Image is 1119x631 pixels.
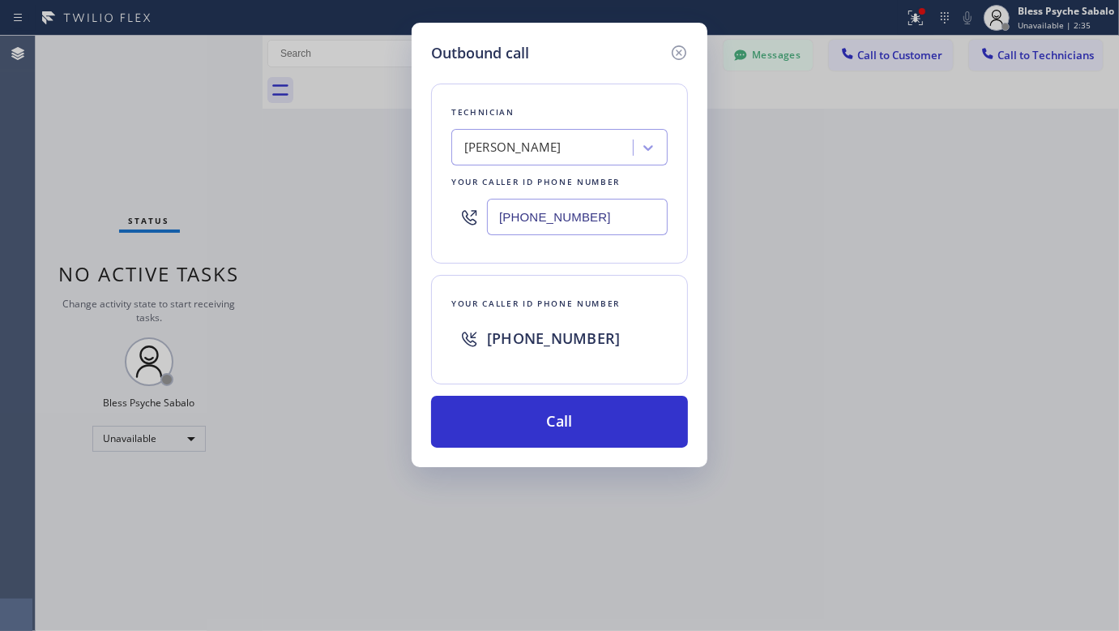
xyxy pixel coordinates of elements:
div: [PERSON_NAME] [464,139,562,157]
input: (123) 456-7890 [487,199,668,235]
div: Technician [451,104,668,121]
button: Call [431,396,688,448]
h5: Outbound call [431,42,529,64]
div: Your caller id phone number [451,295,668,312]
div: Your caller id phone number [451,174,668,191]
span: [PHONE_NUMBER] [487,328,620,348]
